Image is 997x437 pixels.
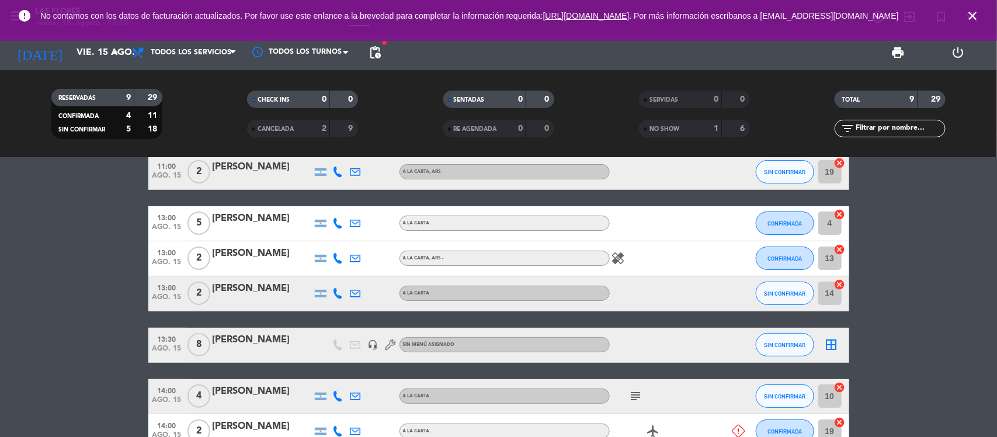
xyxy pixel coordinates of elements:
[152,172,182,185] span: ago. 15
[740,95,747,103] strong: 0
[187,211,210,235] span: 5
[756,247,814,270] button: CONFIRMADA
[854,122,945,135] input: Filtrar por nombre...
[126,112,131,120] strong: 4
[349,95,356,103] strong: 0
[518,95,523,103] strong: 0
[454,97,485,103] span: SENTADAS
[187,160,210,183] span: 2
[518,124,523,133] strong: 0
[152,258,182,272] span: ago. 15
[630,11,899,20] a: . Por más información escríbanos a [EMAIL_ADDRESS][DOMAIN_NAME]
[151,48,231,57] span: Todos los servicios
[187,282,210,305] span: 2
[840,122,854,136] i: filter_list
[834,209,846,220] i: cancel
[740,124,747,133] strong: 6
[932,95,943,103] strong: 29
[152,293,182,307] span: ago. 15
[756,211,814,235] button: CONFIRMADA
[152,383,182,397] span: 14:00
[767,220,802,227] span: CONFIRMADA
[258,97,290,103] span: CHECK INS
[58,95,96,101] span: RESERVADAS
[767,428,802,435] span: CONFIRMADA
[756,333,814,356] button: SIN CONFIRMAR
[403,291,430,296] span: A LA CARTA
[148,112,159,120] strong: 11
[213,332,312,348] div: [PERSON_NAME]
[649,97,678,103] span: SERVIDAS
[965,9,979,23] i: close
[368,46,382,60] span: pending_actions
[58,113,99,119] span: CONFIRMADA
[258,126,294,132] span: CANCELADA
[58,127,105,133] span: SIN CONFIRMAR
[649,126,679,132] span: NO SHOW
[714,95,718,103] strong: 0
[756,282,814,305] button: SIN CONFIRMAR
[951,46,965,60] i: power_settings_new
[764,393,805,400] span: SIN CONFIRMAR
[834,417,846,428] i: cancel
[756,384,814,408] button: SIN CONFIRMAR
[381,39,388,46] span: fiber_manual_record
[430,256,444,261] span: , ARS -
[403,169,444,174] span: A LA CARTA
[834,279,846,290] i: cancel
[403,342,455,347] span: Sin menú asignado
[213,384,312,399] div: [PERSON_NAME]
[126,125,131,133] strong: 5
[9,40,71,65] i: [DATE]
[764,290,805,297] span: SIN CONFIRMAR
[187,384,210,408] span: 4
[213,281,312,296] div: [PERSON_NAME]
[544,95,551,103] strong: 0
[187,333,210,356] span: 8
[148,93,159,102] strong: 29
[543,11,630,20] a: [URL][DOMAIN_NAME]
[213,246,312,261] div: [PERSON_NAME]
[834,157,846,169] i: cancel
[40,11,899,20] span: No contamos con los datos de facturación actualizados. Por favor use este enlance a la brevedad p...
[152,345,182,358] span: ago. 15
[403,429,430,433] span: A LA CARTA
[152,245,182,259] span: 13:00
[756,160,814,183] button: SIN CONFIRMAR
[764,169,805,175] span: SIN CONFIRMAR
[544,124,551,133] strong: 0
[148,125,159,133] strong: 18
[152,210,182,224] span: 13:00
[213,419,312,434] div: [PERSON_NAME]
[322,124,326,133] strong: 2
[213,159,312,175] div: [PERSON_NAME]
[714,124,718,133] strong: 1
[454,126,497,132] span: RE AGENDADA
[430,169,444,174] span: , ARS -
[213,211,312,226] div: [PERSON_NAME]
[152,159,182,172] span: 11:00
[152,396,182,410] span: ago. 15
[152,418,182,432] span: 14:00
[403,394,430,398] span: A LA CARTA
[368,339,378,350] i: headset_mic
[126,93,131,102] strong: 9
[764,342,805,348] span: SIN CONFIRMAR
[18,9,32,23] i: error
[834,381,846,393] i: cancel
[152,332,182,345] span: 13:30
[349,124,356,133] strong: 9
[834,244,846,255] i: cancel
[629,389,643,403] i: subject
[910,95,915,103] strong: 9
[187,247,210,270] span: 2
[612,251,626,265] i: healing
[322,95,326,103] strong: 0
[842,97,860,103] span: TOTAL
[767,255,802,262] span: CONFIRMADA
[403,256,444,261] span: A LA CARTA
[825,338,839,352] i: border_all
[152,223,182,237] span: ago. 15
[891,46,905,60] span: print
[152,280,182,294] span: 13:00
